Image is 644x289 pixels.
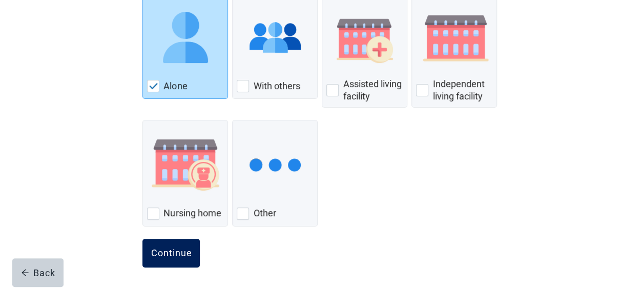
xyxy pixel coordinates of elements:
[142,239,200,267] button: Continue
[151,248,192,258] div: Continue
[232,120,318,226] div: Other, checkbox, not checked
[163,207,221,219] label: Nursing home
[253,80,300,92] label: With others
[12,258,64,287] button: arrow-leftBack
[21,269,29,277] span: arrow-left
[432,78,492,103] label: Independent living facility
[253,207,276,219] label: Other
[163,80,187,92] label: Alone
[343,78,403,103] label: Assisted living facility
[21,267,55,278] div: Back
[142,120,228,226] div: Nursing Home, checkbox, not checked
